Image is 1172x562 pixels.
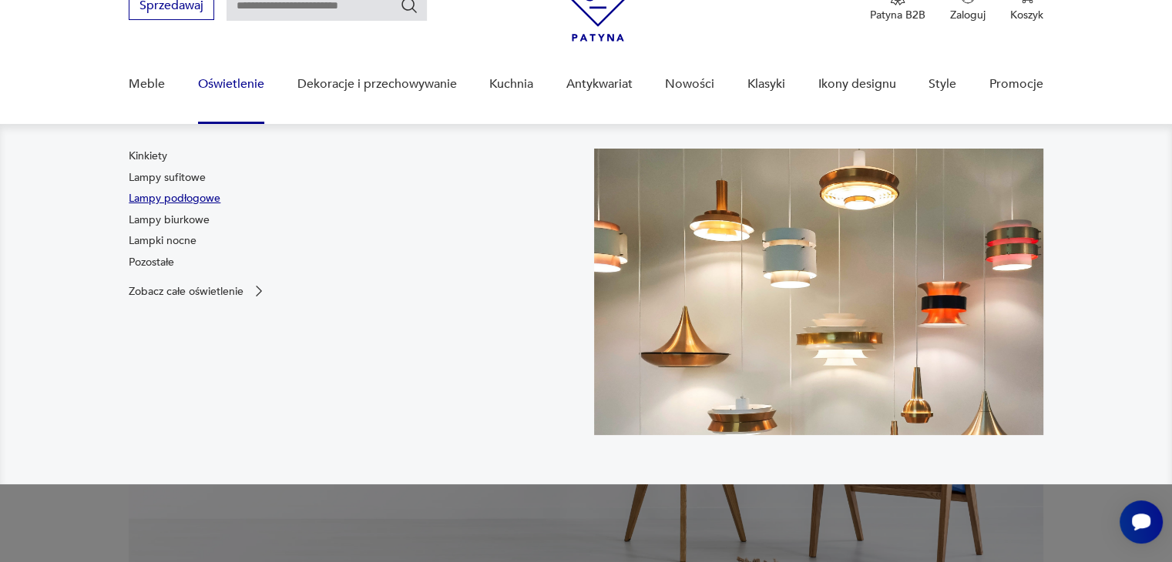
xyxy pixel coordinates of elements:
a: Zobacz całe oświetlenie [129,283,267,299]
a: Klasyki [747,55,785,114]
a: Kuchnia [489,55,533,114]
a: Antykwariat [566,55,633,114]
p: Zaloguj [950,8,986,22]
a: Lampy podłogowe [129,191,220,206]
img: a9d990cd2508053be832d7f2d4ba3cb1.jpg [594,149,1043,435]
a: Oświetlenie [198,55,264,114]
p: Zobacz całe oświetlenie [129,286,243,296]
a: Dekoracje i przechowywanie [297,55,456,114]
a: Style [929,55,956,114]
a: Pozostałe [129,255,174,270]
p: Koszyk [1010,8,1043,22]
iframe: Smartsupp widget button [1120,500,1163,544]
p: Patyna B2B [870,8,925,22]
a: Lampy sufitowe [129,170,206,186]
a: Ikony designu [818,55,895,114]
a: Lampki nocne [129,233,196,249]
a: Nowości [665,55,714,114]
a: Promocje [989,55,1043,114]
a: Lampy biurkowe [129,212,210,228]
a: Kinkiety [129,149,167,164]
a: Sprzedawaj [129,2,214,12]
a: Meble [129,55,165,114]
